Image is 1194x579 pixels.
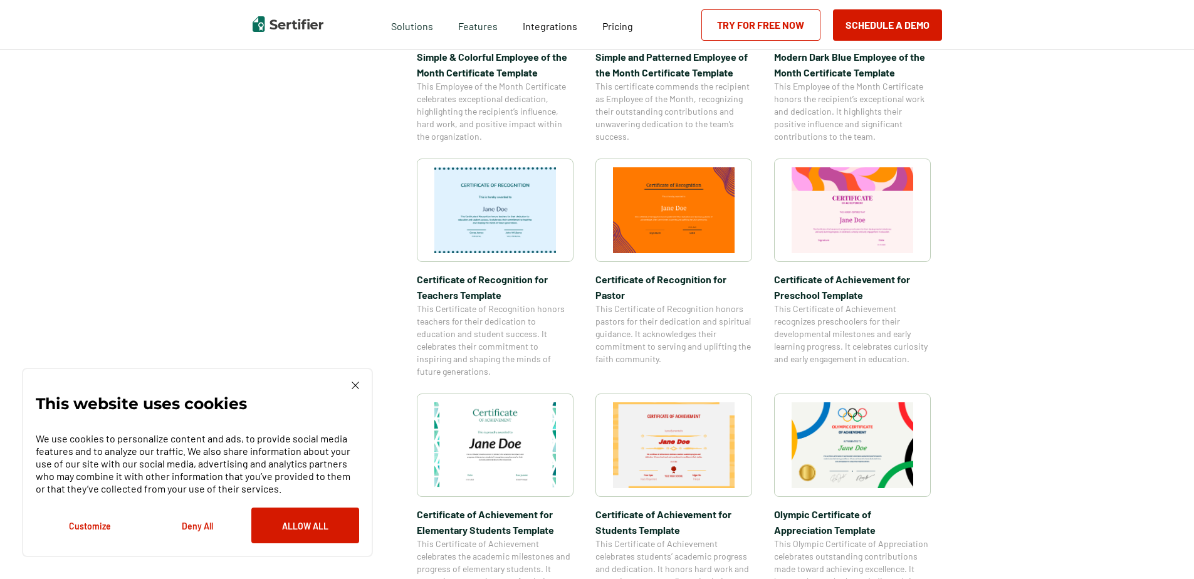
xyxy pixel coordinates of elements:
[434,402,556,488] img: Certificate of Achievement for Elementary Students Template
[253,16,323,32] img: Sertifier | Digital Credentialing Platform
[417,506,573,538] span: Certificate of Achievement for Elementary Students Template
[595,159,752,378] a: Certificate of Recognition for PastorCertificate of Recognition for PastorThis Certificate of Rec...
[36,397,247,410] p: This website uses cookies
[352,382,359,389] img: Cookie Popup Close
[458,17,498,33] span: Features
[36,508,144,543] button: Customize
[417,271,573,303] span: Certificate of Recognition for Teachers Template
[417,159,573,378] a: Certificate of Recognition for Teachers TemplateCertificate of Recognition for Teachers TemplateT...
[434,167,556,253] img: Certificate of Recognition for Teachers Template
[595,506,752,538] span: Certificate of Achievement for Students Template
[523,17,577,33] a: Integrations
[774,506,931,538] span: Olympic Certificate of Appreciation​ Template
[391,17,433,33] span: Solutions
[417,303,573,378] span: This Certificate of Recognition honors teachers for their dedication to education and student suc...
[774,49,931,80] span: Modern Dark Blue Employee of the Month Certificate Template
[36,432,359,495] p: We use cookies to personalize content and ads, to provide social media features and to analyze ou...
[774,303,931,365] span: This Certificate of Achievement recognizes preschoolers for their developmental milestones and ea...
[602,17,633,33] a: Pricing
[833,9,942,41] button: Schedule a Demo
[417,80,573,143] span: This Employee of the Month Certificate celebrates exceptional dedication, highlighting the recipi...
[595,49,752,80] span: Simple and Patterned Employee of the Month Certificate Template
[595,271,752,303] span: Certificate of Recognition for Pastor
[774,271,931,303] span: Certificate of Achievement for Preschool Template
[792,402,913,488] img: Olympic Certificate of Appreciation​ Template
[792,167,913,253] img: Certificate of Achievement for Preschool Template
[251,508,359,543] button: Allow All
[613,402,735,488] img: Certificate of Achievement for Students Template
[774,80,931,143] span: This Employee of the Month Certificate honors the recipient’s exceptional work and dedication. It...
[144,508,251,543] button: Deny All
[417,49,573,80] span: Simple & Colorful Employee of the Month Certificate Template
[701,9,820,41] a: Try for Free Now
[613,167,735,253] img: Certificate of Recognition for Pastor
[523,20,577,32] span: Integrations
[595,80,752,143] span: This certificate commends the recipient as Employee of the Month, recognizing their outstanding c...
[1131,519,1194,579] iframe: Chat Widget
[774,159,931,378] a: Certificate of Achievement for Preschool TemplateCertificate of Achievement for Preschool Templat...
[595,303,752,365] span: This Certificate of Recognition honors pastors for their dedication and spiritual guidance. It ac...
[602,20,633,32] span: Pricing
